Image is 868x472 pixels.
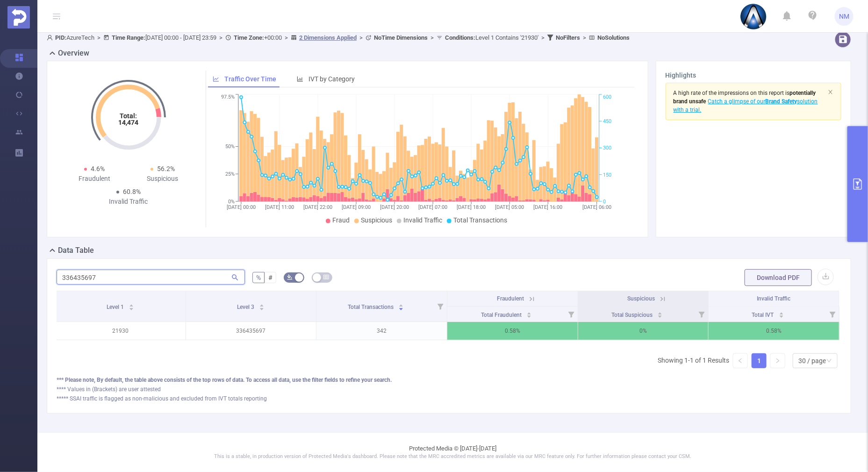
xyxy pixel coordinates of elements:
div: Suspicious [129,174,197,184]
tspan: 600 [603,94,611,100]
span: > [538,34,547,41]
span: Invalid Traffic [403,216,442,224]
i: icon: bg-colors [287,274,293,280]
li: 1 [752,353,767,368]
span: % [256,274,261,281]
tspan: Total: [120,112,137,120]
div: Sort [779,311,784,316]
span: Total Fraudulent [481,312,523,318]
span: Traffic Over Time [224,75,276,83]
li: Next Page [770,353,785,368]
span: Suspicious [627,295,655,302]
i: Filter menu [826,307,839,322]
i: Filter menu [695,307,708,322]
span: > [282,34,291,41]
h2: Data Table [58,245,94,256]
u: 2 Dimensions Applied [299,34,357,41]
span: Total Transactions [453,216,507,224]
p: This is a stable, in production version of Protected Media's dashboard. Please note that the MRC ... [61,453,845,461]
button: Download PDF [745,269,812,286]
div: Sort [526,311,532,316]
p: 336435697 [186,322,316,340]
tspan: [DATE] 05:00 [495,204,524,210]
li: Showing 1-1 of 1 Results [658,353,729,368]
div: Sort [129,303,134,308]
span: Level 1 [107,304,125,310]
div: Fraudulent [60,174,129,184]
i: Filter menu [565,307,578,322]
div: Sort [657,311,663,316]
tspan: 0 [603,199,606,205]
i: icon: caret-up [779,311,784,314]
tspan: [DATE] 06:00 [582,204,611,210]
i: icon: line-chart [213,76,219,82]
span: > [357,34,366,41]
tspan: [DATE] 16:00 [534,204,563,210]
tspan: [DATE] 00:00 [227,204,256,210]
p: 0% [578,322,709,340]
i: icon: table [323,274,329,280]
i: icon: caret-down [658,314,663,317]
span: Fraud [332,216,350,224]
i: icon: caret-down [259,307,265,309]
i: icon: left [738,358,743,364]
tspan: [DATE] 20:00 [380,204,409,210]
tspan: 14,474 [119,119,139,126]
span: Invalid Traffic [757,295,791,302]
div: *** Please note, By default, the table above consists of the top rows of data. To access all data... [57,376,841,384]
span: Total Suspicious [612,312,654,318]
span: > [94,34,103,41]
span: AzureTech [DATE] 00:00 - [DATE] 23:59 +00:00 [47,34,630,41]
span: Total Transactions [348,304,395,310]
b: Conditions : [445,34,475,41]
div: ***** SSAI traffic is flagged as non-malicious and excluded from IVT totals reporting [57,394,841,403]
span: # [268,274,273,281]
i: icon: caret-up [129,303,134,306]
i: icon: right [775,358,781,364]
tspan: 25% [225,171,235,177]
span: Fraudulent [497,295,524,302]
h3: Highlights [666,71,841,80]
i: icon: bar-chart [297,76,303,82]
span: > [216,34,225,41]
span: > [580,34,589,41]
span: > [428,34,437,41]
tspan: 150 [603,172,611,178]
div: 30 / page [798,354,826,368]
span: Level 1 Contains '21930' [445,34,538,41]
p: 0.58% [447,322,578,340]
i: icon: caret-down [527,314,532,317]
button: icon: close [828,87,833,97]
i: icon: caret-up [658,311,663,314]
i: icon: user [47,35,55,41]
i: icon: close [828,89,833,95]
span: A high rate of the impressions on this report [674,90,784,96]
b: No Solutions [597,34,630,41]
input: Search... [57,270,245,285]
tspan: 450 [603,118,611,124]
img: Protected Media [7,6,30,29]
p: 0.58% [709,322,839,340]
footer: Protected Media © [DATE]-[DATE] [37,432,868,472]
p: 342 [316,322,447,340]
b: Time Range: [112,34,145,41]
div: **** Values in (Brackets) are user attested [57,385,841,393]
tspan: 0% [228,199,235,205]
div: Sort [259,303,265,308]
b: No Time Dimensions [374,34,428,41]
li: Previous Page [733,353,748,368]
b: Time Zone: [234,34,264,41]
span: 60.8% [123,188,141,195]
i: icon: caret-down [129,307,134,309]
div: Invalid Traffic [94,197,163,207]
b: Brand Safety [766,98,797,105]
tspan: [DATE] 07:00 [419,204,448,210]
p: 21930 [55,322,186,340]
i: icon: caret-up [399,303,404,306]
span: Total IVT [752,312,775,318]
tspan: [DATE] 18:00 [457,204,486,210]
tspan: 50% [225,144,235,150]
tspan: [DATE] 09:00 [342,204,371,210]
span: NM [839,7,849,26]
span: 56.2% [157,165,175,172]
